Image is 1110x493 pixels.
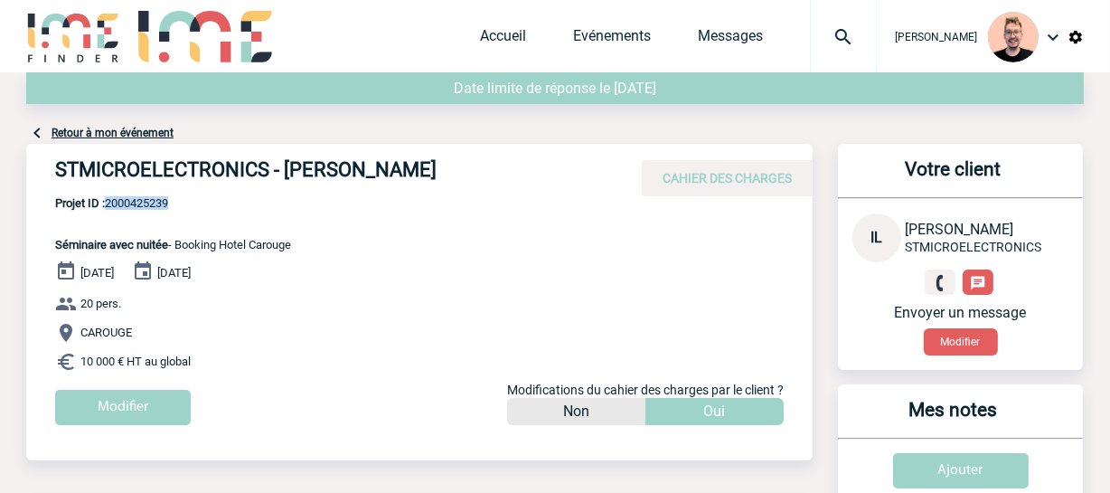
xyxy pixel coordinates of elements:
[26,11,120,62] img: IME-Finder
[871,229,883,246] span: IL
[55,196,105,210] b: Projet ID :
[932,275,948,291] img: fixe.png
[55,158,597,189] h4: STMICROELECTRONICS - [PERSON_NAME]
[52,127,174,139] a: Retour à mon événement
[80,327,132,340] span: CAROUGE
[55,196,291,210] span: 2000425239
[80,356,191,369] span: 10 000 € HT au global
[988,12,1039,62] img: 129741-1.png
[893,453,1029,488] input: Ajouter
[852,304,1068,321] p: Envoyer un message
[573,27,651,52] a: Evénements
[480,27,526,52] a: Accueil
[704,398,726,425] p: Oui
[80,298,121,311] span: 20 pers.
[55,238,291,251] span: - Booking Hotel Carouge
[507,383,784,397] span: Modifications du cahier des charges par le client ?
[970,275,986,291] img: chat-24-px-w.png
[563,398,589,425] p: Non
[924,328,998,356] button: Modifier
[55,238,168,251] span: Séminaire avec nuitée
[895,31,977,43] span: [PERSON_NAME]
[905,221,1013,238] span: [PERSON_NAME]
[663,171,792,185] span: CAHIER DES CHARGES
[157,266,191,280] span: [DATE]
[55,390,191,425] input: Modifier
[80,266,114,280] span: [DATE]
[454,80,656,97] span: Date limite de réponse le [DATE]
[845,399,1061,438] h3: Mes notes
[698,27,763,52] a: Messages
[905,240,1041,254] span: STMICROELECTRONICS
[845,158,1061,197] h3: Votre client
